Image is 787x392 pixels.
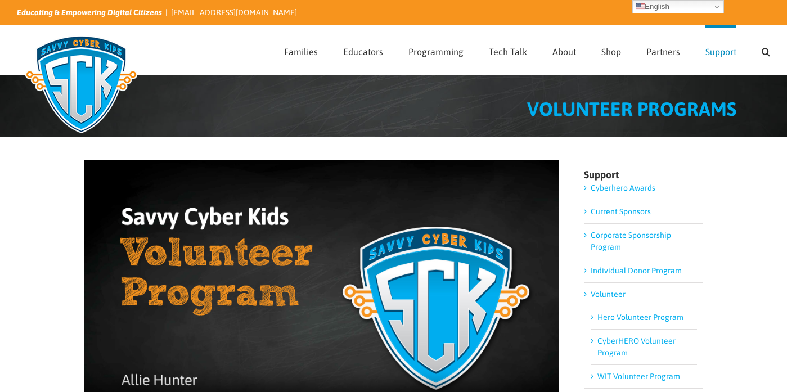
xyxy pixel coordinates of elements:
span: Shop [601,47,621,56]
a: Corporate Sponsorship Program [591,231,671,251]
a: [EMAIL_ADDRESS][DOMAIN_NAME] [171,8,297,17]
a: Individual Donor Program [591,266,682,275]
a: CyberHERO Volunteer Program [597,336,676,357]
a: WIT Volunteer Program [597,372,680,381]
a: Tech Talk [489,25,527,75]
a: Hero Volunteer Program [597,313,683,322]
img: Savvy Cyber Kids Logo [17,28,146,141]
a: Volunteer [591,290,626,299]
a: Programming [408,25,464,75]
img: en [636,2,645,11]
i: Educating & Empowering Digital Citizens [17,8,162,17]
span: Partners [646,47,680,56]
h4: Support [584,170,703,180]
a: Families [284,25,318,75]
a: About [552,25,576,75]
span: Programming [408,47,464,56]
a: Shop [601,25,621,75]
a: Partners [646,25,680,75]
span: About [552,47,576,56]
a: Search [762,25,770,75]
span: Support [705,47,736,56]
span: VOLUNTEER PROGRAMS [527,98,736,120]
a: Cyberhero Awards [591,183,655,192]
span: Tech Talk [489,47,527,56]
a: Support [705,25,736,75]
span: Educators [343,47,383,56]
a: Current Sponsors [591,207,651,216]
span: Families [284,47,318,56]
a: Educators [343,25,383,75]
nav: Main Menu [284,25,770,75]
